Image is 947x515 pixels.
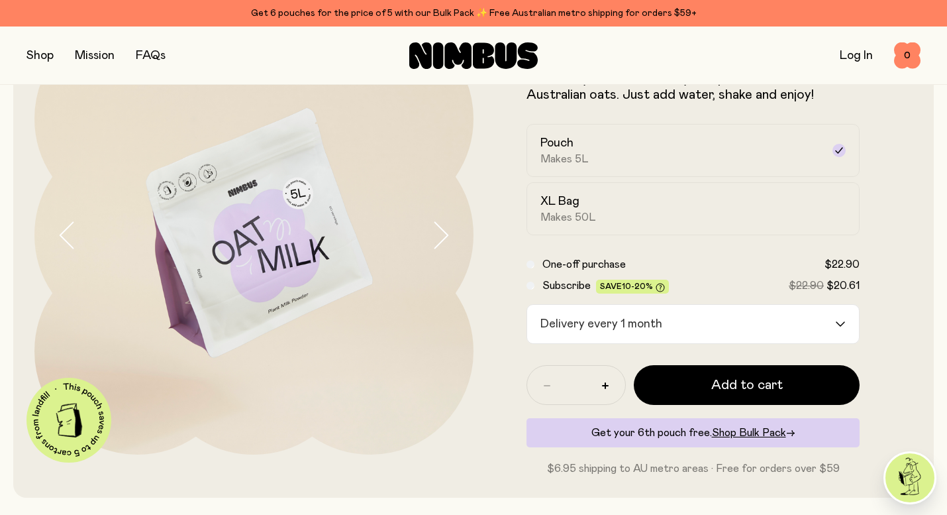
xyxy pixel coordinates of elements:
[600,282,665,292] span: Save
[136,50,166,62] a: FAQs
[542,259,626,270] span: One-off purchase
[826,280,860,291] span: $20.61
[840,50,873,62] a: Log In
[526,461,860,477] p: $6.95 shipping to AU metro areas · Free for orders over $59
[712,428,786,438] span: Shop Bulk Pack
[894,42,921,69] button: 0
[634,365,860,405] button: Add to cart
[526,304,860,344] div: Search for option
[885,453,934,502] img: agent
[542,280,591,291] span: Subscribe
[622,282,653,290] span: 10-20%
[540,152,589,166] span: Makes 5L
[540,211,596,224] span: Makes 50L
[712,428,795,438] a: Shop Bulk Pack→
[526,418,860,447] div: Get your 6th pouch free.
[75,50,115,62] a: Mission
[667,305,834,343] input: Search for option
[536,305,666,343] span: Delivery every 1 month
[789,280,824,291] span: $22.90
[26,5,921,21] div: Get 6 pouches for the price of 5 with our Bulk Pack ✨ Free Australian metro shipping for orders $59+
[540,135,573,151] h2: Pouch
[540,194,579,209] h2: XL Bag
[824,259,860,270] span: $22.90
[711,376,783,394] span: Add to cart
[526,71,860,103] p: A naturally sweet & creamy mix, packed with fresh Australian oats. Just add water, shake and enjoy!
